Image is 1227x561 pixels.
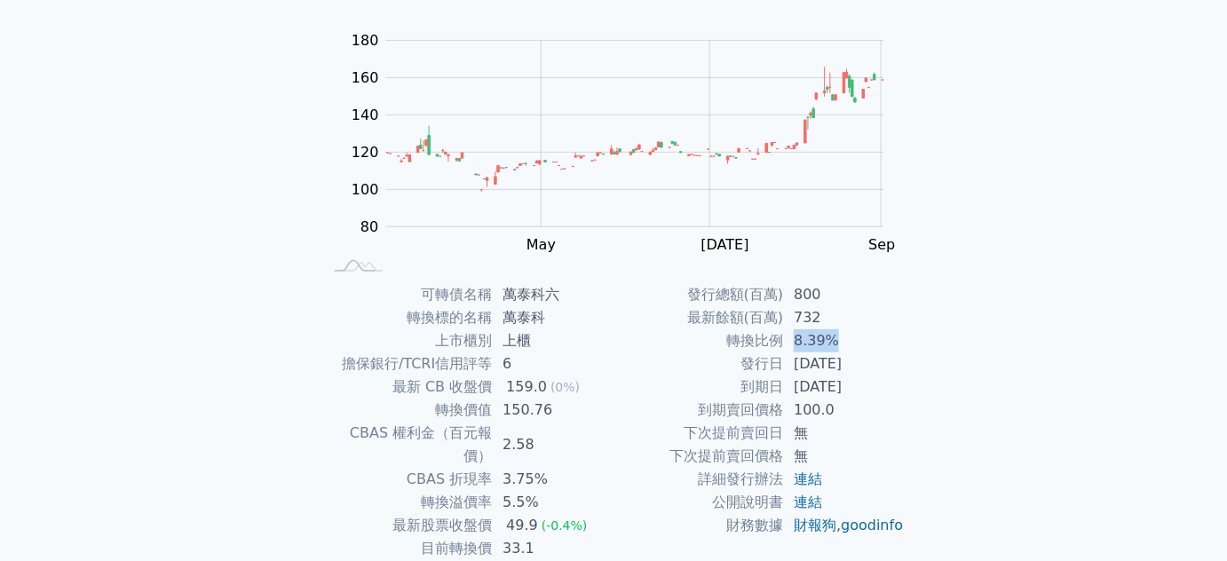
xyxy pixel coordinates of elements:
td: 732 [783,306,905,329]
td: 最新 CB 收盤價 [322,375,492,399]
td: , [783,514,905,537]
td: 公開說明書 [613,491,783,514]
td: 150.76 [492,399,613,422]
td: [DATE] [783,375,905,399]
td: CBAS 折現率 [322,468,492,491]
td: 可轉債名稱 [322,283,492,306]
g: Chart [343,32,911,289]
td: 5.5% [492,491,613,514]
td: 下次提前賣回日 [613,422,783,445]
td: 下次提前賣回價格 [613,445,783,468]
td: 2.58 [492,422,613,468]
td: 800 [783,283,905,306]
td: 發行日 [613,352,783,375]
span: (0%) [550,380,580,394]
td: 33.1 [492,537,613,560]
td: 上市櫃別 [322,329,492,352]
td: 100.0 [783,399,905,422]
td: 發行總額(百萬) [613,283,783,306]
td: 到期日 [613,375,783,399]
td: 無 [783,445,905,468]
td: 3.75% [492,468,613,491]
td: 最新股票收盤價 [322,514,492,537]
tspan: 180 [352,32,379,49]
td: [DATE] [783,352,905,375]
td: 轉換比例 [613,329,783,352]
td: 轉換價值 [322,399,492,422]
tspan: 160 [352,69,379,86]
td: 擔保銀行/TCRI信用評等 [322,352,492,375]
td: 目前轉換價 [322,537,492,560]
tspan: [DATE] [701,236,749,253]
tspan: 100 [352,181,379,198]
td: 財務數據 [613,514,783,537]
tspan: Sep [869,236,896,253]
td: 8.39% [783,329,905,352]
span: (-0.4%) [542,518,588,533]
div: 49.9 [503,514,542,537]
div: 159.0 [503,375,550,399]
td: 到期賣回價格 [613,399,783,422]
td: 轉換標的名稱 [322,306,492,329]
td: 萬泰科六 [492,283,613,306]
tspan: 80 [360,218,378,235]
td: 萬泰科 [492,306,613,329]
tspan: 120 [352,144,379,161]
td: 詳細發行辦法 [613,468,783,491]
a: goodinfo [841,517,903,533]
tspan: May [526,236,556,253]
td: CBAS 權利金（百元報價） [322,422,492,468]
td: 轉換溢價率 [322,491,492,514]
td: 6 [492,352,613,375]
td: 上櫃 [492,329,613,352]
a: 連結 [794,494,822,510]
td: 最新餘額(百萬) [613,306,783,329]
a: 財報狗 [794,517,836,533]
a: 連結 [794,470,822,487]
td: 無 [783,422,905,445]
tspan: 140 [352,107,379,123]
